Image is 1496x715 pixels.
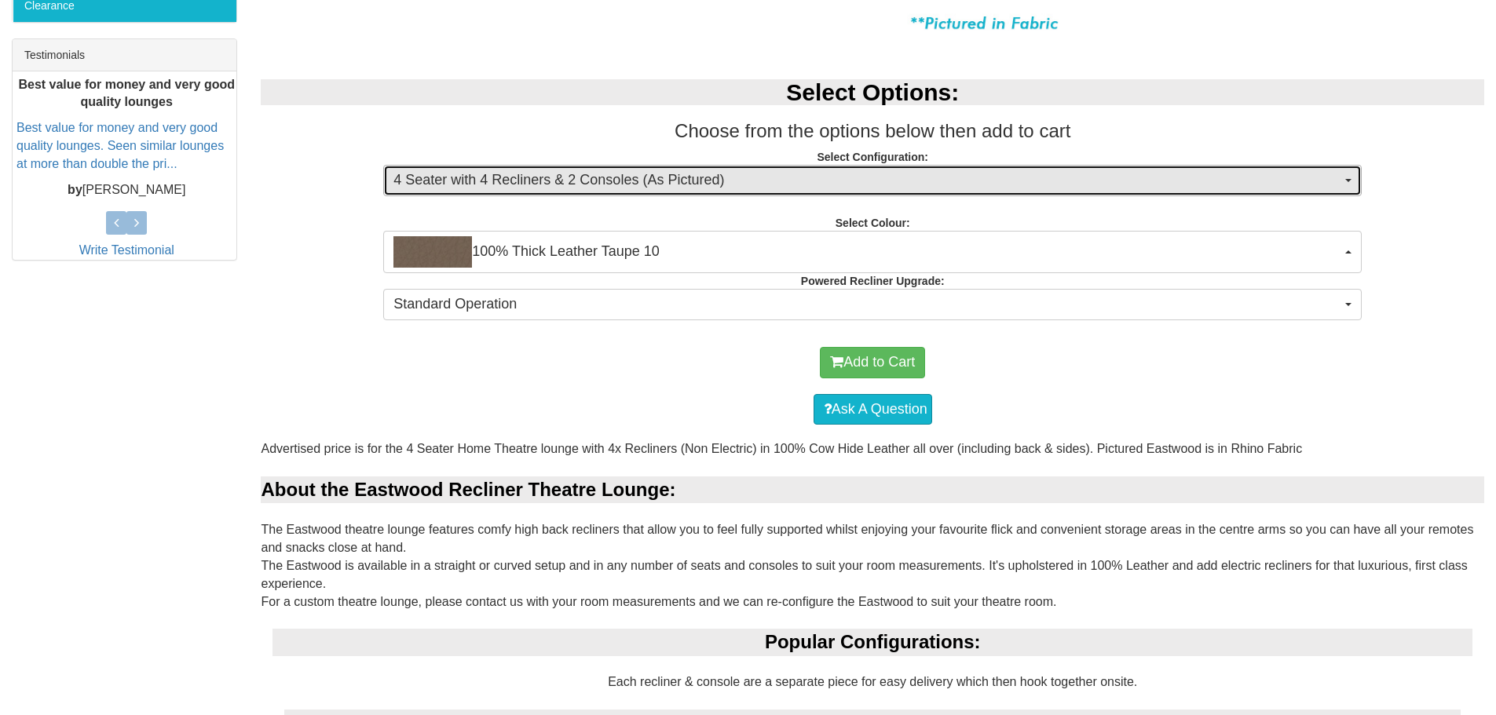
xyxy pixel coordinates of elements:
div: Popular Configurations: [272,629,1472,655]
a: Best value for money and very good quality lounges. Seen similar lounges at more than double the ... [16,122,224,171]
strong: Powered Recliner Upgrade: [801,275,945,287]
span: 100% Thick Leather Taupe 10 [393,236,1341,268]
div: Testimonials [13,39,236,71]
button: Standard Operation [383,289,1362,320]
a: Ask A Question [814,394,932,425]
b: by [68,183,82,196]
p: [PERSON_NAME] [16,181,236,199]
span: Standard Operation [393,294,1341,315]
a: Write Testimonial [79,243,174,257]
strong: Select Configuration: [817,151,928,163]
h3: Choose from the options below then add to cart [261,121,1484,141]
b: Best value for money and very good quality lounges [18,78,235,109]
span: 4 Seater with 4 Recliners & 2 Consoles (As Pictured) [393,170,1341,191]
button: 100% Thick Leather Taupe 10100% Thick Leather Taupe 10 [383,231,1362,273]
b: Select Options: [786,79,959,105]
button: Add to Cart [820,347,925,378]
strong: Select Colour: [836,217,910,229]
div: About the Eastwood Recliner Theatre Lounge: [261,476,1484,503]
button: 4 Seater with 4 Recliners & 2 Consoles (As Pictured) [383,165,1362,196]
img: 100% Thick Leather Taupe 10 [393,236,472,268]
